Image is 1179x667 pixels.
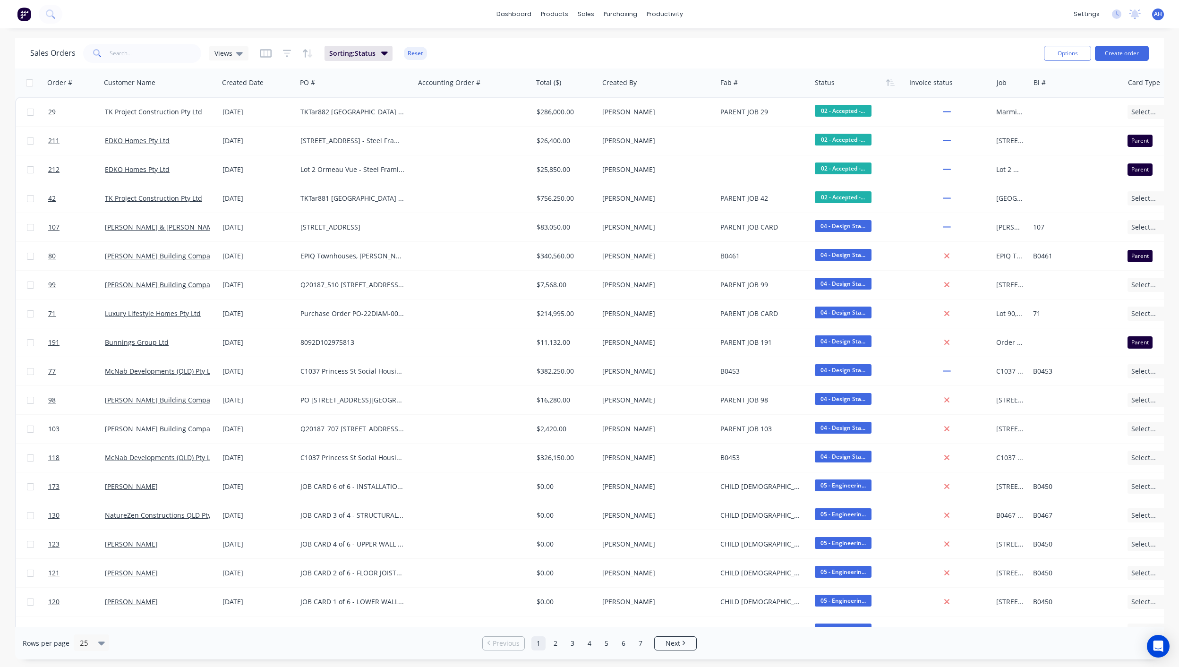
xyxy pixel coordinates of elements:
span: 173 [48,482,60,491]
div: CHILD [DEMOGRAPHIC_DATA] of 4 (#50) [720,511,803,520]
div: Invoice status [909,78,953,87]
span: Select... [1131,309,1156,318]
span: 05 - Engineerin... [815,566,871,578]
span: Views [214,48,232,58]
div: Lot 90, #[GEOGRAPHIC_DATA], Holland Park - Steel Framing + Installation - Rev 3 [996,309,1024,318]
span: 130 [48,511,60,520]
a: Page 7 [633,636,648,650]
div: PO [STREET_ADDRESS][GEOGRAPHIC_DATA] - Aluminium Screens - Supply & Install [300,395,405,405]
div: $0.00 [537,482,592,491]
span: 120 [48,597,60,607]
div: 71 [1033,309,1116,318]
div: EPIQ Townhouses, [PERSON_NAME] Dr, [PERSON_NAME] Head - STAGE 1 (LW1) TH 6-11 [300,251,405,261]
div: [DATE] [222,539,293,549]
div: $340,560.00 [537,251,592,261]
div: $26,400.00 [537,136,592,145]
span: 211 [48,136,60,145]
span: 107 [48,222,60,232]
div: PARENT JOB 103 [720,424,803,434]
span: AH [1154,10,1162,18]
div: [PERSON_NAME] [602,280,707,290]
div: [STREET_ADDRESS] -- Steel Framing - Rev 4 [996,539,1024,549]
a: Luxury Lifestyle Homes Pty Ltd [105,309,201,318]
span: 127 [48,626,60,635]
div: [PERSON_NAME] & [PERSON_NAME] 2 [PERSON_NAME] Home in [GEOGRAPHIC_DATA] Design & Supply Only (Rev 2) [996,222,1024,232]
a: [PERSON_NAME] Building Company Pty Ltd [105,251,241,260]
div: [PERSON_NAME] [602,107,707,117]
div: [DATE] [222,107,293,117]
div: EPIQ Townhouses, [PERSON_NAME] Dr, [PERSON_NAME] Head - STAGE 1 (LW1) TH 6-11 [996,251,1024,261]
span: Select... [1131,597,1156,607]
span: Select... [1131,280,1156,290]
div: [PERSON_NAME] [602,222,707,232]
div: PARENT JOB 29 [720,107,803,117]
div: Q20187_707 [STREET_ADDRESS] - Aluminium Fence/Gate [300,424,405,434]
div: products [536,7,573,21]
div: PARENT JOB 191 [720,338,803,347]
div: $0.00 [537,511,592,520]
button: Sorting:Status [325,46,393,61]
div: [DATE] [222,568,293,578]
span: 02 - Accepted -... [815,191,871,203]
span: 04 - Design Sta... [815,364,871,376]
a: 42 [48,184,105,213]
a: 98 [48,386,105,414]
div: CHILD [DEMOGRAPHIC_DATA] of 6 (#72) [720,539,803,549]
div: [PERSON_NAME] [602,136,707,145]
div: B0461 [720,251,803,261]
span: Previous [493,639,520,648]
div: PARENT JOB 98 [720,395,803,405]
a: 29 [48,98,105,126]
div: $11,132.00 [537,338,592,347]
a: 77 [48,357,105,385]
span: 98 [48,395,56,405]
div: [PERSON_NAME] [602,309,707,318]
span: 05 - Engineerin... [815,624,871,635]
div: $25,850.00 [537,165,592,174]
span: Select... [1131,539,1156,549]
div: B0450 [1033,482,1116,491]
a: EDKO Homes Pty Ltd [105,165,170,174]
div: Accounting Order # [418,78,480,87]
div: B0450 [1033,568,1116,578]
a: [PERSON_NAME] Building Company Pty Ltd [105,424,241,433]
div: PARENT JOB 99 [720,280,803,290]
a: Page 5 [599,636,614,650]
span: 80 [48,251,56,261]
span: 212 [48,165,60,174]
span: Rows per page [23,639,69,648]
div: [DATE] [222,194,293,203]
div: CHILD [DEMOGRAPHIC_DATA] of 6 (#72) [720,482,803,491]
div: Order # [47,78,72,87]
div: PARENT JOB CARD [720,222,803,232]
div: [STREET_ADDRESS] -- Steel Framing - Rev 4 [996,568,1024,578]
a: Page 4 [582,636,597,650]
span: 191 [48,338,60,347]
div: [DATE] [222,367,293,376]
div: [PERSON_NAME] [602,367,707,376]
div: [STREET_ADDRESS] - Aluminium Fence/Gate [996,424,1024,434]
div: [STREET_ADDRESS] - Steel Framing [300,136,405,145]
a: TK Project Construction Pty Ltd [105,107,202,116]
a: 80 [48,242,105,270]
button: Create order [1095,46,1149,61]
div: [PERSON_NAME] [602,626,707,635]
div: [PERSON_NAME] [602,597,707,607]
div: $756,250.00 [537,194,592,203]
div: [STREET_ADDRESS] -- Steel Framing - Rev 4 [996,597,1024,607]
div: $7,568.00 [537,280,592,290]
div: B0461 [1033,251,1116,261]
div: [DATE] [222,280,293,290]
span: Select... [1131,626,1156,635]
div: JOB CARD 3 of 3 - ROOF TRUSSES [300,626,405,635]
span: Select... [1131,395,1156,405]
a: Tazmen (Aust) Pty Ltd [105,626,172,635]
a: 212 [48,155,105,184]
a: [PERSON_NAME] [105,597,158,606]
div: Q20187_510 [STREET_ADDRESS] - [GEOGRAPHIC_DATA] Balustrades [300,280,405,290]
span: 05 - Engineerin... [815,508,871,520]
div: [PERSON_NAME] [602,165,707,174]
a: [PERSON_NAME] [105,482,158,491]
div: Card Type [1128,78,1160,87]
div: $0.00 [537,597,592,607]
